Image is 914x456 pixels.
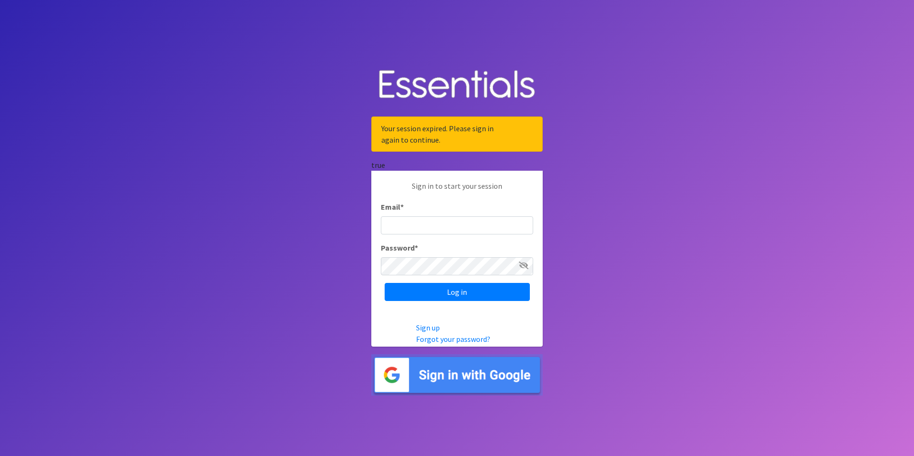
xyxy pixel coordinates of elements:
img: Sign in with Google [371,354,543,396]
p: Sign in to start your session [381,180,533,201]
label: Email [381,201,404,213]
div: Your session expired. Please sign in again to continue. [371,116,543,152]
a: Sign up [416,323,440,332]
a: Forgot your password? [416,334,490,344]
input: Log in [385,283,530,301]
abbr: required [415,243,418,252]
label: Password [381,242,418,253]
div: true [371,159,543,171]
img: Human Essentials [371,60,543,109]
abbr: required [400,202,404,212]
